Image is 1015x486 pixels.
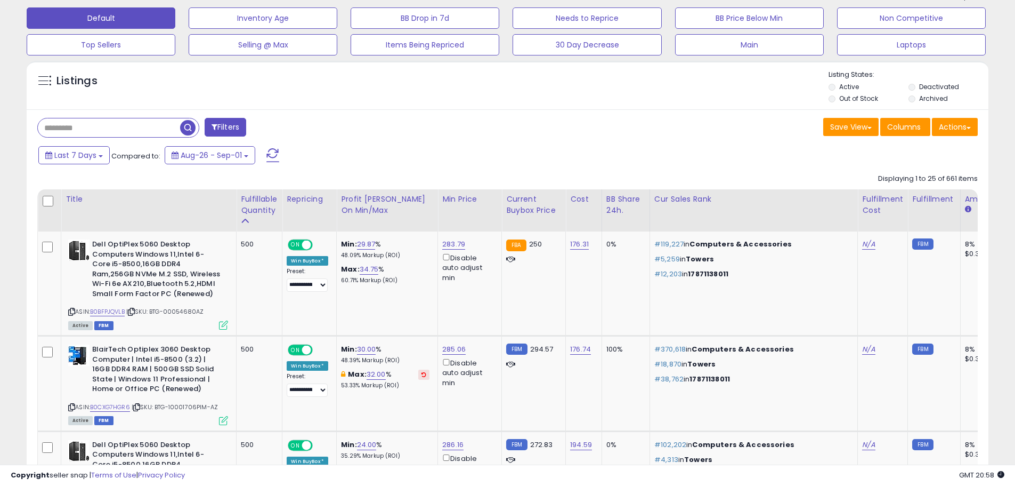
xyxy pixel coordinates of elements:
[341,277,429,284] p: 60.71% Markup (ROI)
[919,94,948,103] label: Archived
[287,194,332,205] div: Repricing
[367,369,386,380] a: 32.00
[837,7,986,29] button: Non Competitive
[880,118,930,136] button: Columns
[506,344,527,355] small: FBM
[912,439,933,450] small: FBM
[919,82,959,91] label: Deactivated
[341,194,433,216] div: Profit [PERSON_NAME] on Min/Max
[27,34,175,55] button: Top Sellers
[341,264,360,274] b: Max:
[351,7,499,29] button: BB Drop in 7d
[912,344,933,355] small: FBM
[11,471,185,481] div: seller snap | |
[341,440,357,450] b: Min:
[570,194,597,205] div: Cost
[38,146,110,164] button: Last 7 Days
[181,150,242,161] span: Aug-26 - Sep-01
[654,440,849,450] p: in
[132,403,218,411] span: | SKU: BTG-10001706PIM-AZ
[692,344,793,354] span: Computers & Accessories
[189,7,337,29] button: Inventory Age
[675,34,824,55] button: Main
[348,369,367,379] b: Max:
[654,254,680,264] span: #5,259
[530,344,554,354] span: 294.57
[341,452,429,460] p: 35.29% Markup (ROI)
[654,440,686,450] span: #102,202
[686,254,714,264] span: Towers
[341,440,429,460] div: %
[287,268,328,292] div: Preset:
[357,239,376,250] a: 29.87
[289,441,302,450] span: ON
[513,7,661,29] button: Needs to Reprice
[687,359,716,369] span: Towers
[606,194,645,216] div: BB Share 24h.
[675,7,824,29] button: BB Price Below Min
[68,345,228,424] div: ASIN:
[862,440,875,450] a: N/A
[68,416,93,425] span: All listings currently available for purchase on Amazon
[654,359,681,369] span: #18,870
[912,194,955,205] div: Fulfillment
[357,440,377,450] a: 24.00
[654,240,849,249] p: in
[68,240,90,261] img: 51ZKzXka2ML._SL40_.jpg
[442,252,493,283] div: Disable auto adjust min
[241,240,274,249] div: 500
[570,344,591,355] a: 176.74
[94,416,113,425] span: FBM
[351,34,499,55] button: Items Being Repriced
[189,34,337,55] button: Selling @ Max
[932,118,978,136] button: Actions
[205,118,246,137] button: Filters
[442,440,464,450] a: 286.16
[654,344,686,354] span: #370,618
[862,344,875,355] a: N/A
[442,344,466,355] a: 285.06
[90,403,130,412] a: B0CXG7HGR6
[570,239,589,250] a: 176.31
[530,440,553,450] span: 272.83
[289,241,302,250] span: ON
[92,240,222,301] b: Dell OptiPlex 5060 Desktop Computers Windows 11,Intel 6-Core i5-8500,16GB DDR4 Ram,256GB NVMe M.2...
[654,239,684,249] span: #119,227
[887,122,921,132] span: Columns
[965,205,971,214] small: Amazon Fees.
[341,240,429,259] div: %
[111,151,160,161] span: Compared to:
[94,321,113,330] span: FBM
[54,150,96,161] span: Last 7 Days
[654,269,849,279] p: in
[287,361,328,371] div: Win BuyBox *
[689,239,791,249] span: Computers & Accessories
[654,374,684,384] span: #38,762
[341,239,357,249] b: Min:
[654,360,849,369] p: in
[654,194,853,205] div: Cur Sales Rank
[241,194,278,216] div: Fulfillable Quantity
[241,345,274,354] div: 500
[68,345,90,366] img: 416rPDNfIQL._SL40_.jpg
[606,440,642,450] div: 0%
[289,346,302,355] span: ON
[66,194,232,205] div: Title
[689,374,730,384] span: 17871138011
[68,440,90,461] img: 51ZKzXka2ML._SL40_.jpg
[878,174,978,184] div: Displaying 1 to 25 of 661 items
[862,194,903,216] div: Fulfillment Cost
[692,440,794,450] span: Computers & Accessories
[654,254,849,264] p: in
[56,74,98,89] h5: Listings
[27,7,175,29] button: Default
[68,321,93,330] span: All listings currently available for purchase on Amazon
[513,34,661,55] button: 30 Day Decrease
[360,264,379,275] a: 34.75
[654,345,849,354] p: in
[442,357,493,388] div: Disable auto adjust min
[341,370,429,389] div: %
[688,269,728,279] span: 17871138011
[287,256,328,266] div: Win BuyBox *
[606,345,642,354] div: 100%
